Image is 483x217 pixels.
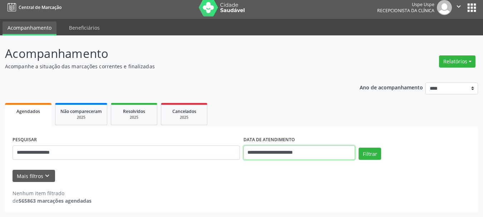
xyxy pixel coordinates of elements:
strong: 565863 marcações agendadas [19,197,92,204]
label: DATA DE ATENDIMENTO [243,134,295,146]
span: Recepcionista da clínica [377,8,434,14]
div: 2025 [60,115,102,120]
button: Mais filtroskeyboard_arrow_down [13,170,55,182]
p: Acompanhamento [5,45,336,63]
div: Nenhum item filtrado [13,189,92,197]
a: Acompanhamento [3,21,56,35]
i:  [455,3,463,10]
div: de [13,197,92,204]
button: Filtrar [359,148,381,160]
a: Central de Marcação [5,1,61,13]
div: 2025 [116,115,152,120]
div: Uspe Uspe [377,1,434,8]
label: PESQUISAR [13,134,37,146]
p: Acompanhe a situação das marcações correntes e finalizadas [5,63,336,70]
span: Resolvidos [123,108,145,114]
div: 2025 [166,115,202,120]
span: Cancelados [172,108,196,114]
button: Relatórios [439,55,475,68]
span: Central de Marcação [19,4,61,10]
p: Ano de acompanhamento [360,83,423,92]
button: apps [465,1,478,14]
span: Não compareceram [60,108,102,114]
i: keyboard_arrow_down [43,172,51,180]
a: Beneficiários [64,21,105,34]
span: Agendados [16,108,40,114]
